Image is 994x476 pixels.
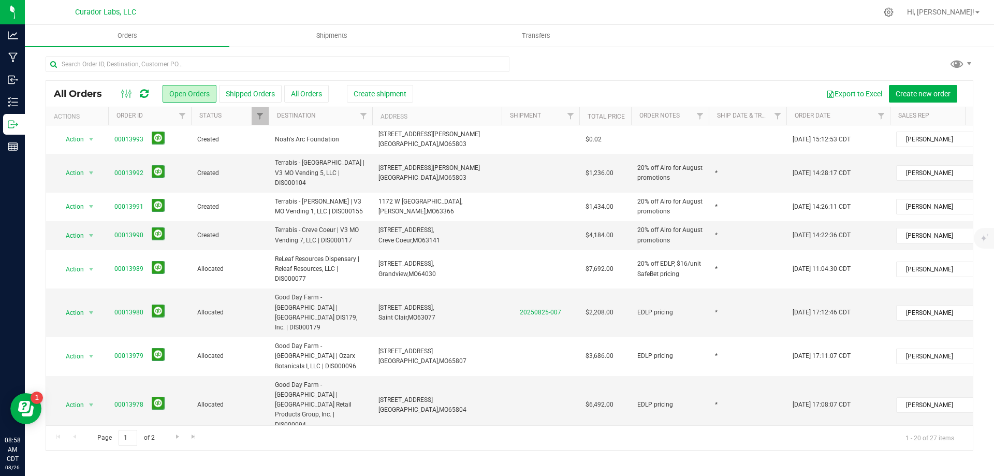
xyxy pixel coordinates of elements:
a: Shipment [510,112,541,119]
span: [STREET_ADDRESS][PERSON_NAME] [378,164,480,171]
span: [PERSON_NAME], [378,208,427,215]
a: Go to the last page [186,430,201,444]
span: Transfers [508,31,564,40]
span: [DATE] 11:04:30 CDT [793,264,851,274]
span: MO [439,174,448,181]
inline-svg: Outbound [8,119,18,129]
span: select [85,262,98,277]
button: Create shipment [347,85,413,103]
span: Action [56,262,84,277]
span: 65804 [448,406,466,413]
span: Action [56,132,84,147]
span: 1 - 20 of 27 items [897,430,962,445]
span: Terrabis - [GEOGRAPHIC_DATA] | V3 MO Vending 5, LLC | DIS000104 [275,158,366,188]
span: [PERSON_NAME] [897,262,974,277]
span: Created [197,230,262,240]
a: 00013993 [114,135,143,145]
iframe: Resource center [10,393,41,424]
span: [STREET_ADDRESS], [378,304,434,311]
span: 63141 [422,237,440,244]
span: select [85,199,98,214]
span: Page of 2 [89,430,163,446]
span: [DATE] 17:08:07 CDT [793,400,851,410]
span: Good Day Farm - [GEOGRAPHIC_DATA] | [GEOGRAPHIC_DATA] Retail Products Group, Inc. | DIS000094 [275,380,366,430]
span: [DATE] 17:12:46 CDT [793,308,851,318]
inline-svg: Manufacturing [8,52,18,63]
span: [GEOGRAPHIC_DATA], [378,140,439,148]
span: Allocated [197,308,262,318]
span: Created [197,168,262,178]
span: MO [439,140,448,148]
span: 65803 [448,140,466,148]
span: Allocated [197,400,262,410]
inline-svg: Analytics [8,30,18,40]
button: All Orders [284,85,329,103]
span: Noah's Arc Foundation [275,135,366,145]
span: [GEOGRAPHIC_DATA], [378,406,439,413]
span: MO [439,406,448,413]
span: $2,208.00 [586,308,613,318]
a: Order ID [116,112,143,119]
span: Hi, [PERSON_NAME]! [907,8,974,16]
span: $6,492.00 [586,400,613,410]
span: Orders [104,31,151,40]
button: Shipped Orders [219,85,282,103]
a: 20250825-007 [520,309,561,316]
a: 00013992 [114,168,143,178]
span: EDLP pricing [637,400,673,410]
div: Actions [54,113,104,120]
a: Filter [174,107,191,125]
input: 1 [119,430,137,446]
span: $3,686.00 [586,351,613,361]
span: select [85,228,98,243]
a: Order Date [795,112,830,119]
span: 65807 [448,357,466,365]
span: Allocated [197,264,262,274]
span: MO [408,314,417,321]
span: Created [197,202,262,212]
span: Action [56,228,84,243]
a: Order Notes [639,112,680,119]
inline-svg: Inbound [8,75,18,85]
span: 64030 [418,270,436,278]
span: MO [408,270,418,278]
span: EDLP pricing [637,308,673,318]
span: select [85,166,98,180]
span: [STREET_ADDRESS], [378,226,434,234]
button: Create new order [889,85,957,103]
span: MO [413,237,422,244]
a: Ship Date & Transporter [717,112,797,119]
a: Filter [355,107,372,125]
span: [GEOGRAPHIC_DATA], [378,357,439,365]
span: [DATE] 17:11:07 CDT [793,351,851,361]
span: select [85,132,98,147]
span: Grandview, [378,270,408,278]
span: Action [56,199,84,214]
span: 1172 W [GEOGRAPHIC_DATA], [378,198,462,205]
span: Action [56,398,84,412]
span: $1,434.00 [586,202,613,212]
span: [PERSON_NAME] [897,306,974,320]
span: 20% off EDLP, $16/unit SafeBet pricing [637,259,703,279]
span: select [85,306,98,320]
a: Filter [692,107,709,125]
a: Filter [873,107,890,125]
span: [STREET_ADDRESS][PERSON_NAME] [378,131,480,138]
span: [DATE] 14:22:36 CDT [793,230,851,240]
span: [PERSON_NAME] [897,132,974,147]
span: Good Day Farm - [GEOGRAPHIC_DATA] | Ozarx Botanicals I, LLC | DIS000096 [275,341,366,371]
span: Action [56,349,84,364]
a: Sales Rep [898,112,929,119]
inline-svg: Inventory [8,97,18,107]
span: Good Day Farm - [GEOGRAPHIC_DATA] | [GEOGRAPHIC_DATA] DIS179, Inc. | DIS000179 [275,293,366,333]
span: [DATE] 15:12:53 CDT [793,135,851,145]
span: ReLeaf Resources Dispensary | Releaf Resources, LLC | DIS000077 [275,254,366,284]
span: $0.02 [586,135,602,145]
span: Curador Labs, LLC [75,8,136,17]
span: 20% off Airo for August promotions [637,225,703,245]
span: 63077 [417,314,435,321]
a: Transfers [434,25,638,47]
span: $1,236.00 [586,168,613,178]
span: MO [439,357,448,365]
